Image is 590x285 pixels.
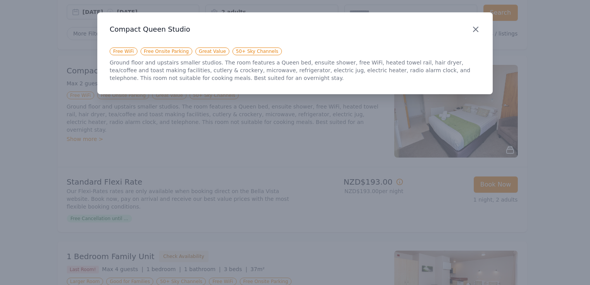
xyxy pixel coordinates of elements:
[232,47,282,55] span: 50+ Sky Channels
[195,47,229,55] span: Great Value
[110,47,137,55] span: Free WiFi
[110,59,480,82] p: Ground floor and upstairs smaller studios. The room features a Queen bed, ensuite shower, free Wi...
[141,47,192,55] span: Free Onsite Parking
[110,25,480,34] h3: Compact Queen Studio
